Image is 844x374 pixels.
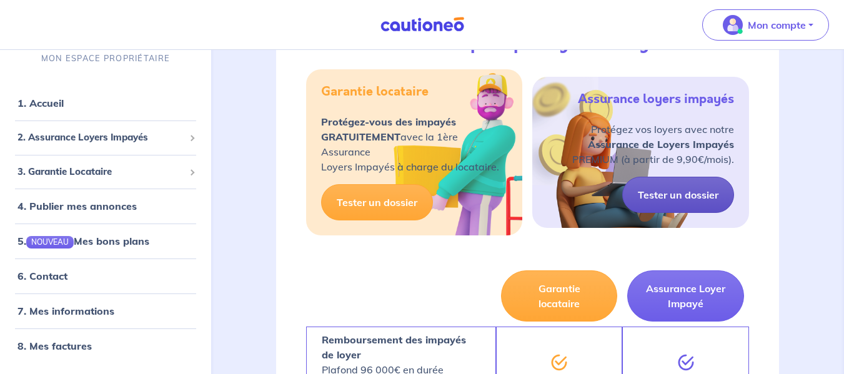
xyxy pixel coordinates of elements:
a: 4. Publier mes annonces [17,200,137,212]
button: Garantie locataire [501,270,618,322]
span: 2. Assurance Loyers Impayés [17,130,184,145]
p: Mon compte [748,17,806,32]
div: 3. Garantie Locataire [5,160,206,184]
img: Cautioneo [375,17,469,32]
p: MON ESPACE PROPRIÉTAIRE [41,52,170,64]
h5: Assurance loyers impayés [578,92,734,107]
button: illu_account_valid_menu.svgMon compte [702,9,829,41]
h5: Garantie locataire [321,84,429,99]
a: 5.NOUVEAUMes bons plans [17,235,149,247]
a: Tester un dossier [622,177,734,213]
div: 1. Accueil [5,91,206,116]
div: 8. Mes factures [5,333,206,358]
span: 3. Garantie Locataire [17,165,184,179]
div: 5.NOUVEAUMes bons plans [5,229,206,253]
div: 2. Assurance Loyers Impayés [5,125,206,150]
strong: Protégez-vous des impayés GRATUITEMENT [321,116,456,143]
button: Assurance Loyer Impayé [627,270,744,322]
div: 4. Publier mes annonces [5,194,206,219]
strong: Remboursement des impayés de loyer [322,333,466,361]
a: 6. Contact [17,270,67,282]
img: illu_account_valid_menu.svg [723,15,743,35]
strong: Assurance de Loyers Impayés [588,138,734,150]
a: 1. Accueil [17,97,64,109]
a: 8. Mes factures [17,340,92,352]
h3: 2 Garanties pour protéger vos loyers : [370,33,685,54]
a: Tester un dossier [321,184,433,220]
p: Protégez vos loyers avec notre PREMIUM (à partir de 9,90€/mois). [572,122,734,167]
p: avec la 1ère Assurance Loyers Impayés à charge du locataire. [321,114,508,174]
a: 7. Mes informations [17,305,114,317]
div: 7. Mes informations [5,298,206,323]
div: 6. Contact [5,263,206,288]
